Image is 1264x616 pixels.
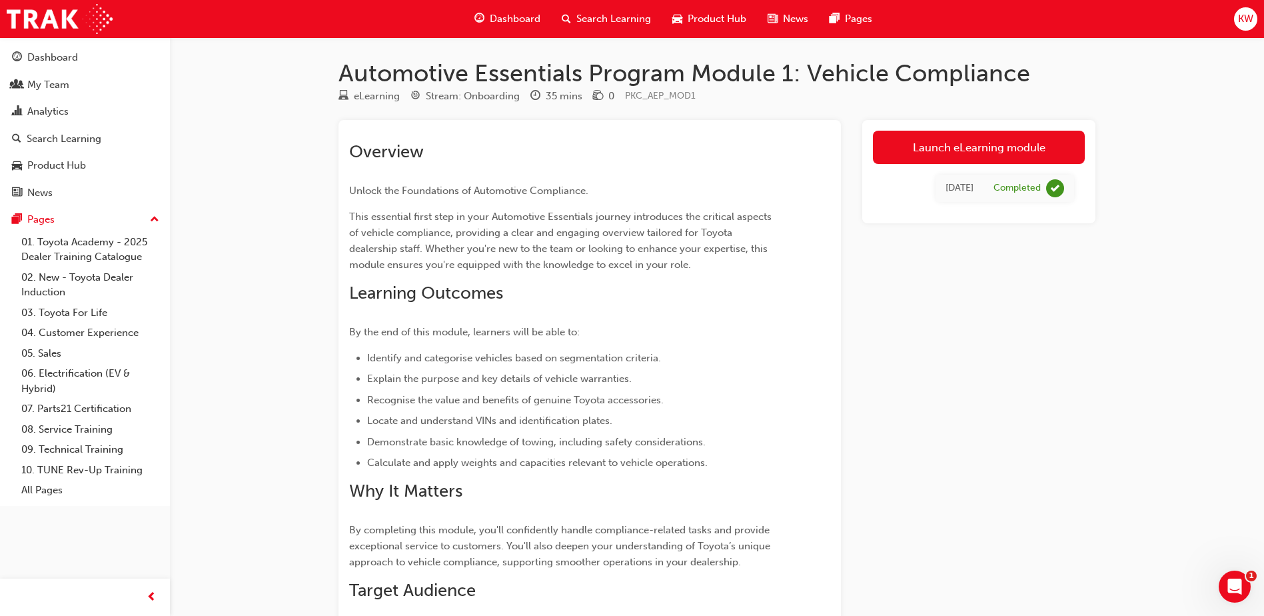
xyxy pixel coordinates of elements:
span: up-icon [150,211,159,229]
span: Unlock the Foundations of Automotive Compliance. [349,185,588,197]
a: search-iconSearch Learning [551,5,662,33]
span: Calculate and apply weights and capacities relevant to vehicle operations. [367,457,708,469]
div: Duration [530,88,582,105]
a: Search Learning [5,127,165,151]
div: Dashboard [27,50,78,65]
h1: Automotive Essentials Program Module 1: Vehicle Compliance [338,59,1095,88]
button: Pages [5,207,165,232]
div: Stream: Onboarding [426,89,520,104]
span: Recognise the value and benefits of genuine Toyota accessories. [367,394,664,406]
a: Launch eLearning module [873,131,1085,164]
span: By completing this module, you'll confidently handle compliance-related tasks and provide excepti... [349,524,773,568]
img: Trak [7,4,113,34]
a: 05. Sales [16,343,165,364]
a: 07. Parts21 Certification [16,399,165,419]
span: search-icon [12,133,21,145]
span: Identify and categorise vehicles based on segmentation criteria. [367,352,661,364]
span: search-icon [562,11,571,27]
span: 1 [1246,571,1257,581]
a: 06. Electrification (EV & Hybrid) [16,363,165,399]
span: Explain the purpose and key details of vehicle warranties. [367,373,632,385]
span: KW [1238,11,1253,27]
a: news-iconNews [757,5,819,33]
div: 35 mins [546,89,582,104]
span: News [783,11,808,27]
span: By the end of this module, learners will be able to: [349,326,580,338]
button: DashboardMy TeamAnalyticsSearch LearningProduct HubNews [5,43,165,207]
span: car-icon [672,11,682,27]
span: guage-icon [12,52,22,64]
span: Demonstrate basic knowledge of towing, including safety considerations. [367,436,706,448]
span: Learning Outcomes [349,283,503,303]
div: Search Learning [27,131,101,147]
span: clock-icon [530,91,540,103]
span: money-icon [593,91,603,103]
span: chart-icon [12,106,22,118]
div: Mon Jun 22 2020 00:00:00 GMT+1000 (Australian Eastern Standard Time) [946,181,973,196]
span: Overview [349,141,424,162]
div: Completed [993,182,1041,195]
span: people-icon [12,79,22,91]
a: car-iconProduct Hub [662,5,757,33]
a: Product Hub [5,153,165,178]
span: Search Learning [576,11,651,27]
iframe: Intercom live chat [1219,571,1251,603]
div: My Team [27,77,69,93]
span: learningResourceType_ELEARNING-icon [338,91,348,103]
a: Analytics [5,99,165,124]
span: pages-icon [830,11,840,27]
span: Learning resource code [625,90,696,101]
span: pages-icon [12,214,22,226]
span: Product Hub [688,11,746,27]
a: News [5,181,165,205]
a: 03. Toyota For Life [16,303,165,323]
div: Stream [410,88,520,105]
a: 08. Service Training [16,419,165,440]
a: 04. Customer Experience [16,323,165,343]
a: 02. New - Toyota Dealer Induction [16,267,165,303]
div: Analytics [27,104,69,119]
div: Product Hub [27,158,86,173]
span: target-icon [410,91,420,103]
span: learningRecordVerb_COMPLETE-icon [1046,179,1064,197]
div: Pages [27,212,55,227]
a: My Team [5,73,165,97]
a: guage-iconDashboard [464,5,551,33]
span: Pages [845,11,872,27]
div: News [27,185,53,201]
span: car-icon [12,160,22,172]
span: Locate and understand VINs and identification plates. [367,415,612,427]
span: Target Audience [349,580,476,601]
button: KW [1234,7,1257,31]
span: news-icon [768,11,778,27]
span: news-icon [12,187,22,199]
span: guage-icon [474,11,484,27]
span: This essential first step in your Automotive Essentials journey introduces the critical aspects o... [349,211,774,271]
a: 10. TUNE Rev-Up Training [16,460,165,481]
a: Dashboard [5,45,165,70]
div: eLearning [354,89,400,104]
a: pages-iconPages [819,5,883,33]
a: 09. Technical Training [16,439,165,460]
div: Type [338,88,400,105]
div: 0 [608,89,614,104]
span: prev-icon [147,589,157,606]
div: Price [593,88,614,105]
a: All Pages [16,480,165,501]
span: Why It Matters [349,481,462,501]
a: 01. Toyota Academy - 2025 Dealer Training Catalogue [16,232,165,267]
span: Dashboard [490,11,540,27]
